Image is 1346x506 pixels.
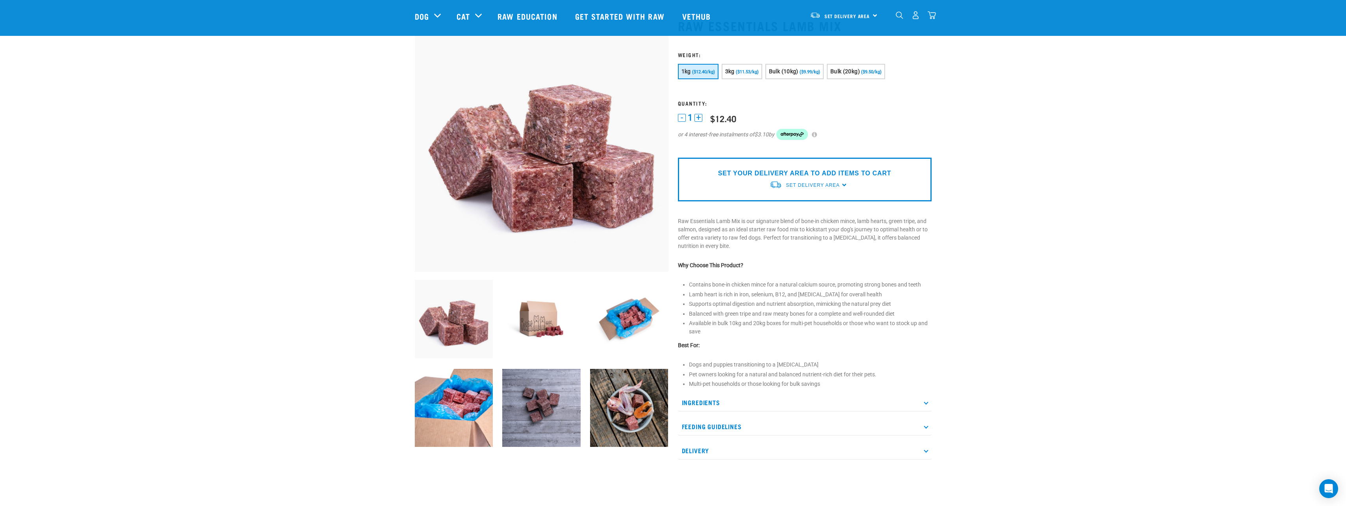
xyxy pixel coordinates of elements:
[692,69,715,74] span: ($12.40/kg)
[415,369,493,447] img: Raw Essentials 2024 July2597
[689,300,932,308] li: Supports optimal digestion and nutrient absorption, mimicking the natural prey diet
[415,10,429,22] a: Dog
[678,394,932,411] p: Ingredients
[689,281,932,289] li: Contains bone-in chicken mince for a natural calcium source, promoting strong bones and teeth
[1319,479,1338,498] div: Open Intercom Messenger
[694,114,702,122] button: +
[736,69,759,74] span: ($11.53/kg)
[896,11,903,19] img: home-icon-1@2x.png
[590,280,668,358] img: Raw Essentials Bulk 10kg Raw Dog Food Box
[689,310,932,318] li: Balanced with green tripe and raw meaty bones for a complete and well-rounded diet
[827,64,885,79] button: Bulk (20kg) ($9.50/kg)
[710,113,736,123] div: $12.40
[754,130,769,139] span: $3.10
[678,418,932,435] p: Feeding Guidelines
[678,217,932,250] p: Raw Essentials Lamb Mix is our signature blend of bone-in chicken mince, lamb hearts, green tripe...
[678,442,932,459] p: Delivery
[674,0,721,32] a: Vethub
[502,280,581,358] img: Raw Essentials Bulk 10kg Raw Dog Food Box Exterior Design
[689,361,932,369] li: Dogs and puppies transitioning to a [MEDICAL_DATA]
[769,180,782,189] img: van-moving.png
[678,129,932,140] div: or 4 interest-free instalments of by
[810,11,821,19] img: van-moving.png
[718,169,891,178] p: SET YOUR DELIVERY AREA TO ADD ITEMS TO CART
[678,100,932,106] h3: Quantity:
[722,64,762,79] button: 3kg ($11.53/kg)
[415,18,668,272] img: ?1041 RE Lamb Mix 01
[765,64,824,79] button: Bulk (10kg) ($9.99/kg)
[457,10,470,22] a: Cat
[415,280,493,358] img: ?1041 RE Lamb Mix 01
[912,11,920,19] img: user.png
[776,129,808,140] img: Afterpay
[490,0,567,32] a: Raw Education
[678,114,686,122] button: -
[567,0,674,32] a: Get started with Raw
[725,68,735,74] span: 3kg
[688,113,692,122] span: 1
[689,290,932,299] li: Lamb heart is rich in iron, selenium, B12, and [MEDICAL_DATA] for overall health
[590,369,668,447] img: Assortment of Raw Essentials Ingredients Including, Salmon Fillet, Cubed Beef And Tripe, Turkey W...
[678,64,718,79] button: 1kg ($12.40/kg)
[678,342,700,348] strong: Best For:
[678,52,932,58] h3: Weight:
[830,68,860,74] span: Bulk (20kg)
[689,319,932,336] li: Available in bulk 10kg and 20kg boxes for multi-pet households or those who want to stock up and ...
[861,69,882,74] span: ($9.50/kg)
[689,380,932,388] li: Multi-pet households or those looking for bulk savings
[689,370,932,379] li: Pet owners looking for a natural and balanced nutrient-rich diet for their pets.
[769,68,798,74] span: Bulk (10kg)
[824,15,870,17] span: Set Delivery Area
[502,369,581,447] img: Lamb Mix
[678,262,743,268] strong: Why Choose This Product?
[928,11,936,19] img: home-icon@2x.png
[786,182,839,188] span: Set Delivery Area
[800,69,820,74] span: ($9.99/kg)
[681,68,691,74] span: 1kg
